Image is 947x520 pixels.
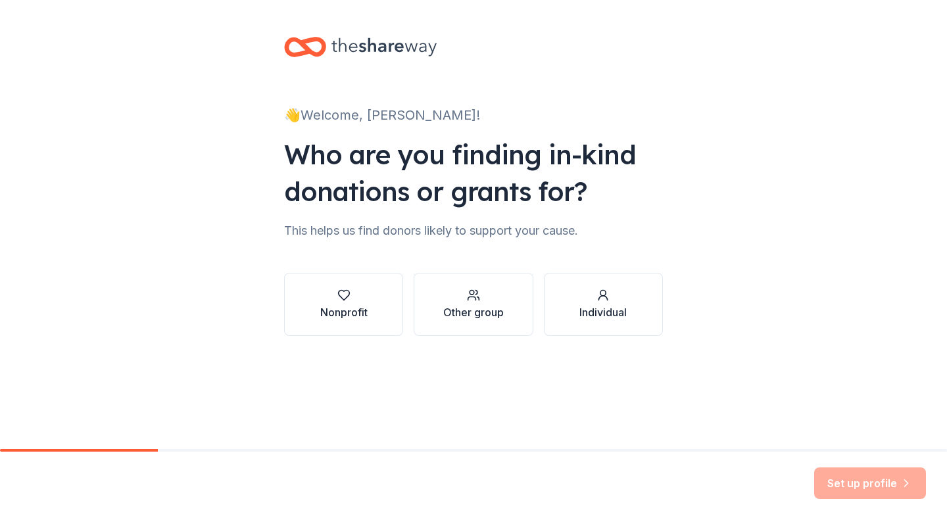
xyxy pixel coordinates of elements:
div: This helps us find donors likely to support your cause. [284,220,663,241]
div: Who are you finding in-kind donations or grants for? [284,136,663,210]
div: 👋 Welcome, [PERSON_NAME]! [284,105,663,126]
div: Other group [443,304,504,320]
div: Individual [579,304,627,320]
button: Individual [544,273,663,336]
button: Nonprofit [284,273,403,336]
div: Nonprofit [320,304,368,320]
button: Other group [414,273,533,336]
